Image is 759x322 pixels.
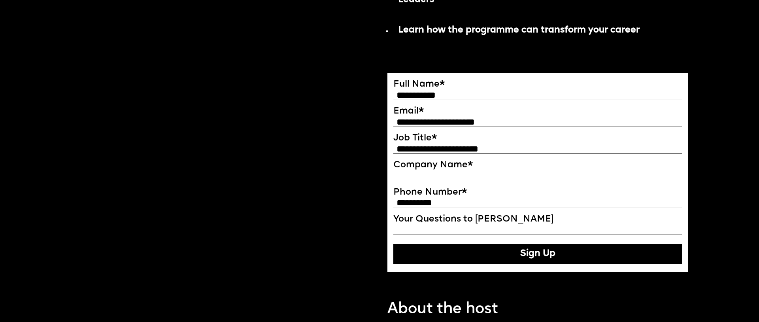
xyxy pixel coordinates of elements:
label: Full Name [393,79,682,90]
label: Company Name [393,160,682,171]
p: About the host [387,298,498,321]
label: Phone Number* [393,187,682,198]
label: Job Title [393,133,682,144]
strong: Learn how the programme can transform your career [398,26,640,35]
button: Sign Up [393,244,682,264]
label: Email [393,106,682,117]
label: Your Questions to [PERSON_NAME] [393,214,682,225]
